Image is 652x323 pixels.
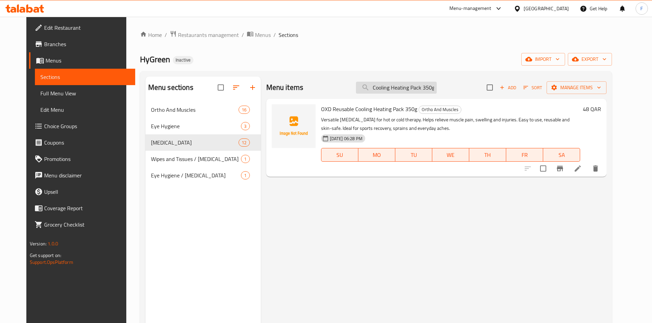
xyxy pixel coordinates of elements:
[178,31,239,39] span: Restaurants management
[170,30,239,39] a: Restaurants management
[35,102,135,118] a: Edit Menu
[241,155,250,163] div: items
[573,55,606,64] span: export
[145,134,261,151] div: [MEDICAL_DATA]12
[497,82,519,93] span: Add item
[151,171,241,179] span: Eye Hygiene / [MEDICAL_DATA]
[29,151,135,167] a: Promotions
[29,19,135,36] a: Edit Restaurant
[151,138,239,147] span: [MEDICAL_DATA]
[29,200,135,216] a: Coverage Report
[244,79,261,96] button: Add section
[239,107,249,113] span: 16
[173,57,193,63] span: Inactive
[321,116,580,133] p: Versatile [MEDICAL_DATA] for hot or cold therapy. Helps relieve muscle pain, swelling and injurie...
[272,104,316,148] img: OXD Reusable Cooling Heating Pack 350g
[228,79,244,96] span: Sort sections
[29,184,135,200] a: Upsell
[395,148,432,162] button: TU
[241,156,249,162] span: 1
[46,56,130,65] span: Menus
[273,31,276,39] li: /
[242,31,244,39] li: /
[279,31,298,39] span: Sections
[241,123,249,130] span: 3
[356,82,437,94] input: search
[522,82,544,93] button: Sort
[266,82,304,93] h2: Menu items
[29,52,135,69] a: Menus
[29,167,135,184] a: Menu disclaimer
[29,118,135,134] a: Choice Groups
[151,171,241,179] div: Eye Hygiene / Skin care
[247,30,271,39] a: Menus
[239,138,250,147] div: items
[472,150,503,160] span: TH
[44,138,130,147] span: Coupons
[546,150,577,160] span: SA
[145,151,261,167] div: Wipes and Tissues / [MEDICAL_DATA]1
[361,150,393,160] span: MO
[165,31,167,39] li: /
[552,160,568,177] button: Branch-specific-item
[145,102,261,118] div: Ortho And Muscles16
[543,148,580,162] button: SA
[148,82,193,93] h2: Menu sections
[29,216,135,233] a: Grocery Checklist
[44,188,130,196] span: Upsell
[35,85,135,102] a: Full Menu View
[30,258,73,267] a: Support.OpsPlatform
[140,30,612,39] nav: breadcrumb
[524,5,569,12] div: [GEOGRAPHIC_DATA]
[239,139,249,146] span: 12
[40,89,130,97] span: Full Menu View
[506,148,543,162] button: FR
[241,171,250,179] div: items
[30,251,61,260] span: Get support on:
[29,134,135,151] a: Coupons
[497,82,519,93] button: Add
[151,122,241,130] span: Eye Hygiene
[547,81,606,94] button: Manage items
[640,5,643,12] span: F
[499,84,517,92] span: Add
[419,106,461,113] span: Ortho And Muscles
[568,53,612,66] button: export
[48,239,58,248] span: 1.0.0
[241,172,249,179] span: 1
[519,82,547,93] span: Sort items
[523,84,542,92] span: Sort
[30,239,47,248] span: Version:
[44,40,130,48] span: Branches
[151,106,239,114] span: Ortho And Muscles
[239,106,250,114] div: items
[44,155,130,163] span: Promotions
[44,204,130,212] span: Coverage Report
[521,53,565,66] button: import
[44,171,130,179] span: Menu disclaimer
[527,55,560,64] span: import
[483,80,497,95] span: Select section
[241,122,250,130] div: items
[574,164,582,173] a: Edit menu item
[327,135,365,142] span: [DATE] 06:28 PM
[145,118,261,134] div: Eye Hygiene3
[145,99,261,186] nav: Menu sections
[449,4,491,13] div: Menu-management
[214,80,228,95] span: Select all sections
[583,104,601,114] h6: 48 QAR
[140,52,170,67] span: HyGreen
[29,36,135,52] a: Branches
[151,138,239,147] div: Skin Care
[35,69,135,85] a: Sections
[321,104,417,114] span: OXD Reusable Cooling Heating Pack 350g
[432,148,469,162] button: WE
[358,148,395,162] button: MO
[44,220,130,229] span: Grocery Checklist
[398,150,430,160] span: TU
[469,148,506,162] button: TH
[509,150,540,160] span: FR
[151,155,241,163] div: Wipes and Tissues / Skin care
